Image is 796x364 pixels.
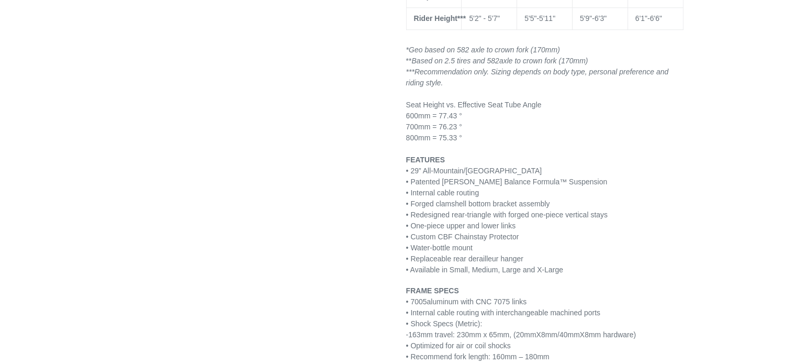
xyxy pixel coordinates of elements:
span: • Optimized for air or coil shocks [406,341,511,350]
span: ° [459,123,462,131]
span: 5'5"-5'11" [524,14,555,23]
span: axle to crown fork (170mm) [499,57,588,65]
span: 5'9"-6'3" [580,14,607,23]
span: -163mm travel: 230mm x 65mm, (20mmX8mm/40mmX8mm hardware) [406,330,636,339]
span: FEATURES [406,156,445,164]
span: • Shock Specs (Metric): [406,319,483,328]
td: 5'2" - 5'7" [462,8,517,30]
div: 700mm = 76.23 [406,122,683,133]
span: ° [459,112,462,120]
span: *Geo based on 582 axle to crown fork (170mm) [406,46,560,54]
div: 600mm = 77.43 [406,111,683,122]
div: Seat Height vs. Effective Seat Tube Angle [406,100,683,111]
span: ° [459,134,462,142]
p: • 29” All-Mountain/[GEOGRAPHIC_DATA] • Patented [PERSON_NAME] Balance Formula™ Suspension • Inter... [406,155,683,275]
i: Based on 2.5 tires and 582 [411,57,499,65]
span: FRAME SPECS [406,286,459,295]
span: • 7005 [406,297,427,306]
span: • Recommend fork length: 160mm – 180mm [406,352,550,361]
span: 6'1"-6'6" [635,14,662,23]
span: aluminum with CNC 7075 links [427,297,526,306]
div: 800mm = 75.33 [406,133,683,144]
span: • Internal cable routing with interchangeable machined ports [406,308,600,317]
span: Rider Height*** [414,14,466,23]
span: ***Recommendation only. Sizing depends on body type, personal preference and riding style. [406,68,669,87]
